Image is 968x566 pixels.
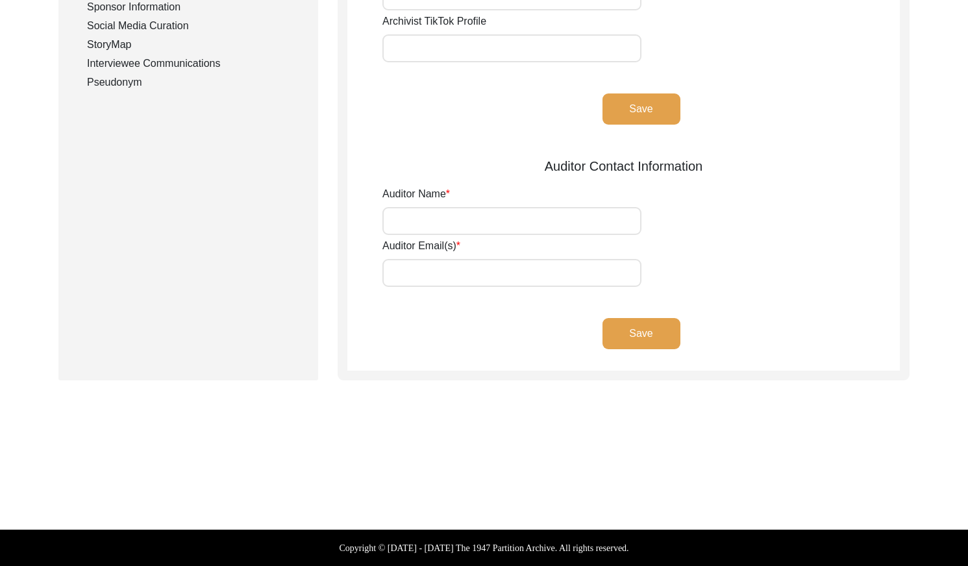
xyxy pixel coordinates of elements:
[382,186,450,202] label: Auditor Name
[339,541,628,555] label: Copyright © [DATE] - [DATE] The 1947 Partition Archive. All rights reserved.
[87,75,303,90] div: Pseudonym
[87,56,303,71] div: Interviewee Communications
[87,18,303,34] div: Social Media Curation
[382,14,486,29] label: Archivist TikTok Profile
[602,318,680,349] button: Save
[602,93,680,125] button: Save
[87,37,303,53] div: StoryMap
[347,156,900,176] div: Auditor Contact Information
[382,238,460,254] label: Auditor Email(s)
